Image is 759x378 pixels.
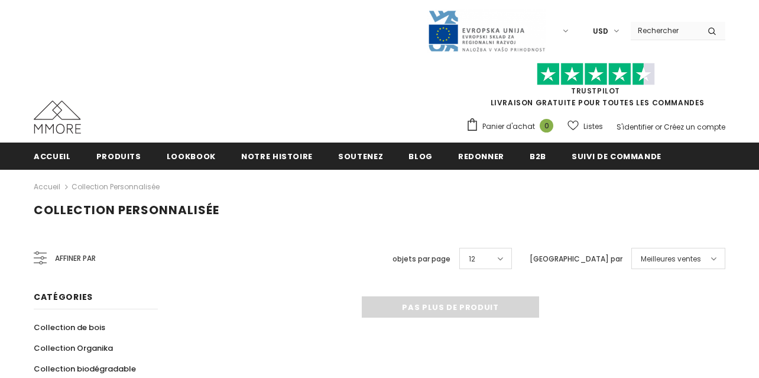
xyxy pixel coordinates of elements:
[167,143,216,169] a: Lookbook
[530,151,546,162] span: B2B
[34,151,71,162] span: Accueil
[393,253,450,265] label: objets par page
[466,118,559,135] a: Panier d'achat 0
[338,143,383,169] a: soutenez
[34,317,105,338] a: Collection de bois
[408,143,433,169] a: Blog
[241,151,313,162] span: Notre histoire
[167,151,216,162] span: Lookbook
[617,122,653,132] a: S'identifier
[571,86,620,96] a: TrustPilot
[655,122,662,132] span: or
[540,119,553,133] span: 0
[537,63,655,86] img: Faites confiance aux étoiles pilotes
[72,182,160,192] a: Collection personnalisée
[458,143,504,169] a: Redonner
[338,151,383,162] span: soutenez
[427,9,546,53] img: Javni Razpis
[593,25,608,37] span: USD
[530,253,622,265] label: [GEOGRAPHIC_DATA] par
[631,22,699,39] input: Search Site
[96,143,141,169] a: Produits
[34,143,71,169] a: Accueil
[664,122,725,132] a: Créez un compte
[34,101,81,134] img: Cas MMORE
[96,151,141,162] span: Produits
[34,343,113,354] span: Collection Organika
[641,253,701,265] span: Meilleures ventes
[408,151,433,162] span: Blog
[34,338,113,358] a: Collection Organika
[34,202,219,218] span: Collection personnalisée
[567,116,603,137] a: Listes
[530,143,546,169] a: B2B
[34,180,60,194] a: Accueil
[458,151,504,162] span: Redonner
[482,121,535,133] span: Panier d'achat
[466,68,725,108] span: LIVRAISON GRATUITE POUR TOUTES LES COMMANDES
[34,291,93,303] span: Catégories
[241,143,313,169] a: Notre histoire
[572,151,661,162] span: Suivi de commande
[34,363,136,374] span: Collection biodégradable
[572,143,661,169] a: Suivi de commande
[583,121,603,133] span: Listes
[34,322,105,333] span: Collection de bois
[469,253,475,265] span: 12
[427,25,546,35] a: Javni Razpis
[55,252,96,265] span: Affiner par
